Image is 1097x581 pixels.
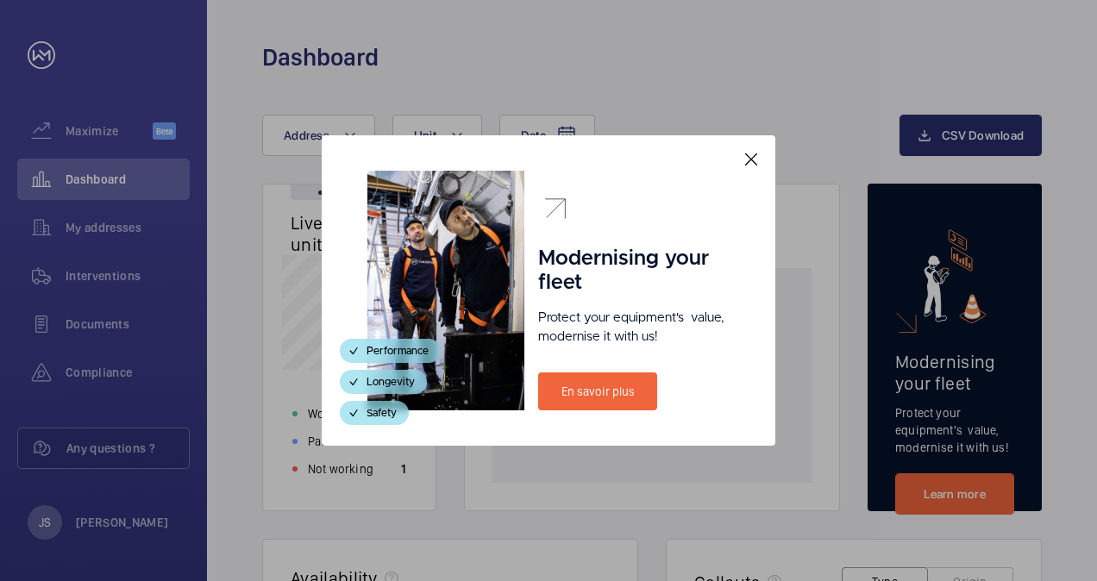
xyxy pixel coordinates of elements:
[340,370,427,394] div: Longevity
[538,309,730,347] p: Protect your equipment's value, modernise it with us!
[538,372,657,410] a: En savoir plus
[340,339,441,363] div: Performance
[340,401,409,425] div: Safety
[538,247,730,295] h1: Modernising your fleet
